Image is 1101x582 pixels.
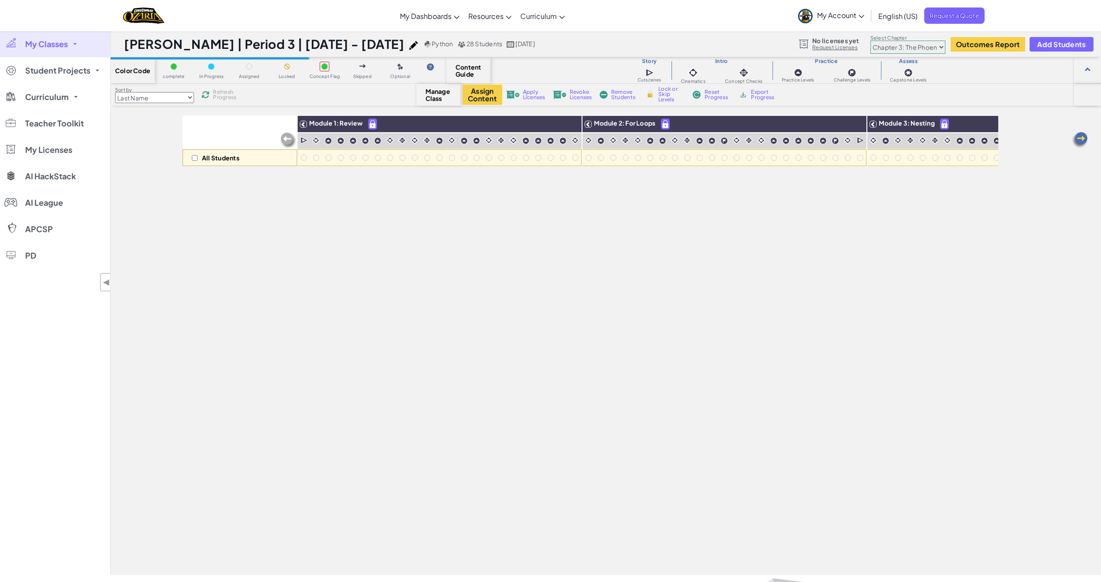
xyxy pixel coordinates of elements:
[807,137,814,145] img: IconPracticeLevel.svg
[163,74,184,79] span: complete
[1071,131,1089,149] img: Arrow_Left.png
[628,58,671,65] h3: Story
[103,276,110,289] span: ◀
[425,41,431,48] img: python.png
[924,7,985,24] a: Request a Quote
[423,136,431,145] img: IconInteractive.svg
[485,136,493,145] img: IconCinematic.svg
[732,136,741,145] img: IconCinematic.svg
[681,79,705,84] span: Cinematics
[894,136,902,145] img: IconCinematic.svg
[398,136,407,145] img: IconInteractive.svg
[300,136,309,145] img: IconCutscene.svg
[509,136,518,145] img: IconCinematic.svg
[349,137,357,145] img: IconPracticeLevel.svg
[460,137,468,145] img: IconPracticeLevel.svg
[390,74,410,79] span: Optional
[843,136,852,145] img: IconCinematic.svg
[671,58,772,65] h3: Intro
[239,74,260,79] span: Assigned
[834,78,871,82] span: Challenge Levels
[467,40,503,48] span: 28 Students
[951,37,1025,52] a: Outcomes Report
[751,89,778,100] span: Export Progress
[507,41,515,48] img: calendar.svg
[396,4,464,28] a: My Dashboards
[646,90,655,98] img: IconLock.svg
[369,119,377,129] img: IconPaidLevel.svg
[115,86,194,93] label: Sort by
[547,137,554,145] img: IconPracticeLevel.svg
[832,137,839,145] img: IconChallengeLevel.svg
[600,91,608,99] img: IconRemoveStudents.svg
[463,85,502,105] button: Assign Content
[757,136,765,145] img: IconCinematic.svg
[904,68,913,77] img: IconCapstoneLevel.svg
[280,132,297,149] img: Arrow_Left_Inactive.png
[857,136,865,145] img: IconCutscene.svg
[611,89,638,100] span: Remove Students
[782,78,814,82] span: Practice Levels
[432,40,453,48] span: Python
[199,74,224,79] span: In Progress
[609,136,617,145] img: IconCinematic.svg
[25,40,68,48] span: My Classes
[890,78,926,82] span: Capstone Levels
[312,136,320,145] img: IconCinematic.svg
[386,136,394,145] img: IconCinematic.svg
[25,119,84,127] span: Teacher Toolkit
[882,137,889,145] img: IconPracticeLevel.svg
[870,34,945,41] label: Select Chapter
[523,89,545,100] span: Apply Licenses
[696,137,703,145] img: IconPracticeLevel.svg
[956,137,963,145] img: IconPracticeLevel.svg
[534,137,542,145] img: IconPracticeLevel.svg
[516,4,569,28] a: Curriculum
[427,63,434,70] img: IconHint.svg
[798,9,813,23] img: avatar
[745,136,753,145] img: IconInteractive.svg
[621,136,630,145] img: IconInteractive.svg
[705,89,731,100] span: Reset Progress
[943,136,952,145] img: IconCinematic.svg
[646,68,655,78] img: IconCutscene.svg
[425,88,452,102] span: Manage Class
[659,137,666,145] img: IconPracticeLevel.svg
[374,137,381,145] img: IconPracticeLevel.svg
[506,91,519,99] img: IconLicenseApply.svg
[25,67,90,74] span: Student Projects
[25,93,69,101] span: Curriculum
[770,137,777,145] img: IconPracticeLevel.svg
[362,137,369,145] img: IconPracticeLevel.svg
[1037,41,1086,48] span: Add Students
[123,7,164,25] a: Ozaria by CodeCombat logo
[812,44,859,51] a: Request Licenses
[880,58,936,65] h3: Assess
[878,11,918,21] span: English (US)
[409,41,418,50] img: iconPencil.svg
[658,86,684,102] span: Lock or Skip Levels
[597,137,605,145] img: IconPracticeLevel.svg
[279,74,295,79] span: Locked
[553,91,566,99] img: IconLicenseRevoke.svg
[683,136,691,145] img: IconInteractive.svg
[918,136,927,145] img: IconCinematic.svg
[25,199,63,207] span: AI League
[772,58,880,65] h3: Practice
[874,4,922,28] a: English (US)
[941,119,948,129] img: IconPaidLevel.svg
[400,11,452,21] span: My Dashboards
[202,91,209,99] img: IconReload.svg
[906,136,914,145] img: IconInteractive.svg
[638,78,661,82] span: Cutscenes
[634,136,642,145] img: IconCinematic.svg
[124,36,405,52] h1: [PERSON_NAME] | Period 3 | [DATE] - [DATE]
[782,137,790,145] img: IconPracticeLevel.svg
[570,89,592,100] span: Revoke Licenses
[520,11,557,21] span: Curriculum
[522,137,530,145] img: IconPracticeLevel.svg
[213,89,240,100] span: Refresh Progress
[359,64,366,68] img: IconSkippedLevel.svg
[455,63,481,78] span: Content Guide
